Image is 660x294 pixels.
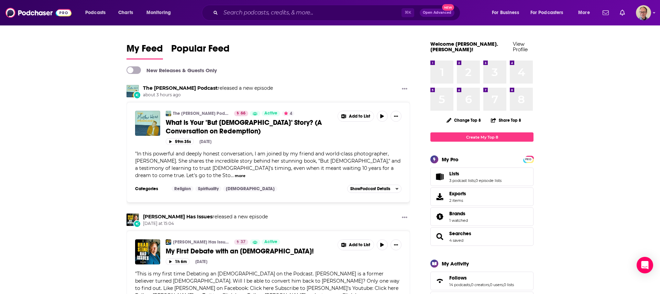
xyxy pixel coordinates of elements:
a: Searches [449,230,471,237]
a: [DEMOGRAPHIC_DATA] [223,186,277,192]
span: New [442,4,454,11]
a: The Matthew West Podcast [143,85,218,91]
span: Exports [449,190,466,197]
a: Brad Stine Has Issues [143,214,212,220]
span: [DATE] at 15:04 [143,221,268,227]
a: 3 podcast lists [449,178,475,183]
a: Exports [430,187,533,206]
a: Brands [449,210,468,217]
a: Follows [449,275,514,281]
div: My Activity [442,260,469,267]
a: Brands [433,212,447,221]
span: My First Debate with an [DEMOGRAPHIC_DATA]! [166,247,314,255]
button: Open AdvancedNew [420,9,454,17]
img: Brad Stine Has Issues [166,239,171,245]
div: [DATE] [195,259,207,264]
a: 37 [234,239,248,245]
div: Search podcasts, credits, & more... [208,5,467,21]
button: open menu [142,7,180,18]
a: My Feed [126,43,163,59]
img: My First Debate with an Atheist! [135,239,160,264]
span: ⌘ K [401,8,414,17]
a: Lists [433,172,447,182]
button: open menu [526,7,573,18]
img: User Profile [636,5,651,20]
span: For Business [492,8,519,18]
span: , [475,178,475,183]
button: Share Top 8 [491,113,521,127]
button: open menu [573,7,598,18]
span: Add to List [349,242,370,248]
a: My First Debate with an [DEMOGRAPHIC_DATA]! [166,247,333,255]
span: Active [264,110,277,117]
a: Religion [172,186,194,192]
a: 0 users [490,282,503,287]
a: Active [262,111,280,116]
a: [PERSON_NAME] Has Issues [173,239,230,245]
button: Show More Button [390,239,401,250]
button: 1h 6m [166,258,190,265]
a: Show notifications dropdown [617,7,628,19]
span: 37 [241,239,245,246]
button: Show More Button [338,111,374,121]
a: Welcome [PERSON_NAME].[PERSON_NAME]! [430,41,498,53]
span: 2 items [449,198,466,203]
button: Show profile menu [636,5,651,20]
img: Brad Stine Has Issues [126,214,139,226]
span: Open Advanced [423,11,451,14]
button: open menu [80,7,114,18]
a: 66 [234,111,248,116]
button: ShowPodcast Details [347,185,401,193]
span: Show Podcast Details [350,186,390,191]
h3: released a new episode [143,85,273,91]
span: Brands [430,207,533,226]
span: My Feed [126,43,163,58]
img: The Matthew West Podcast [166,111,171,116]
span: " [135,151,400,178]
img: The Matthew West Podcast [126,85,139,97]
button: 4 [282,111,294,116]
a: Follows [433,276,447,286]
a: Charts [114,7,137,18]
a: The [PERSON_NAME] Podcast [173,111,230,116]
a: 1 watched [449,218,468,223]
div: My Pro [442,156,459,163]
div: [DATE] [199,139,211,144]
span: Popular Feed [171,43,230,58]
span: , [470,282,471,287]
span: Follows [449,275,467,281]
a: Show notifications dropdown [600,7,612,19]
span: , [503,282,504,287]
h3: Categories [135,186,166,192]
div: New Episode [133,91,141,99]
a: View Profile [513,41,528,53]
span: Follows [430,272,533,290]
span: Lists [449,171,459,177]
span: Exports [433,192,447,202]
span: For Podcasters [530,8,563,18]
span: Charts [118,8,133,18]
span: about 3 hours ago [143,92,273,98]
span: Podcasts [85,8,106,18]
span: Monitoring [146,8,171,18]
img: Podchaser - Follow, Share and Rate Podcasts [5,6,71,19]
a: Active [262,239,280,245]
span: 66 [241,110,245,117]
span: ... [231,172,234,178]
span: Logged in as tommy.lynch [636,5,651,20]
a: 4 saved [449,238,463,243]
span: More [578,8,590,18]
button: Show More Button [399,85,410,94]
div: New Episode [133,220,141,228]
img: What is Your "But God" Story? (A Conversation on Redemption) [135,111,160,136]
a: Lists [449,171,502,177]
button: Show More Button [338,240,374,250]
a: New Releases & Guests Only [126,66,217,74]
a: What is Your "But [DEMOGRAPHIC_DATA]" Story? (A Conversation on Redemption) [166,118,333,135]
